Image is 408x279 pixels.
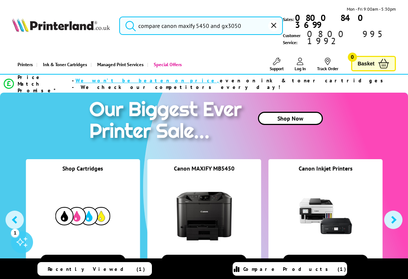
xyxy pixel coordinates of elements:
div: Shop Cartridges [26,165,140,181]
a: Track Order [317,58,338,71]
span: 0800 995 1992 [306,31,396,44]
a: Support [270,58,284,71]
a: Basket 0 [351,56,396,72]
span: Sales: [283,16,294,23]
button: View [283,255,368,268]
span: Price Match Promise* [18,74,72,94]
a: Compare Products (1) [233,262,347,276]
div: - even on ink & toner cartridges - We check our competitors every day! [72,77,389,90]
a: 0800 840 3699 [294,14,396,28]
span: We won’t be beaten on price, [76,77,220,84]
a: Shop Now [258,112,323,125]
li: modal_Promise [4,77,388,90]
button: View [40,255,125,268]
a: Printerland Logo [12,18,110,33]
button: View [161,255,247,268]
span: Basket [358,59,375,69]
span: Recently Viewed (1) [48,266,145,272]
span: Customer Service: [283,31,396,46]
img: Printerland Logo [12,18,110,32]
b: 0800 840 3699 [295,12,368,31]
a: Managed Print Services [91,55,147,74]
a: Printers [12,55,36,74]
a: Special Offers [147,55,185,74]
input: Search product or brand [119,17,283,35]
span: Ink & Toner Cartridges [43,55,87,74]
img: printer sale [85,93,249,150]
a: Canon MAXIFY MB5450 [174,165,234,172]
span: 0 [348,53,357,62]
a: Log In [295,58,306,71]
span: Log In [295,66,306,71]
a: Canon Inkjet Printers [299,165,353,172]
span: Support [270,66,284,71]
span: Compare Products (1) [243,266,346,272]
a: Recently Viewed (1) [37,262,152,276]
div: 1 [11,229,19,237]
span: Mon - Fri 9:00am - 5:30pm [347,6,396,12]
a: Ink & Toner Cartridges [36,55,91,74]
